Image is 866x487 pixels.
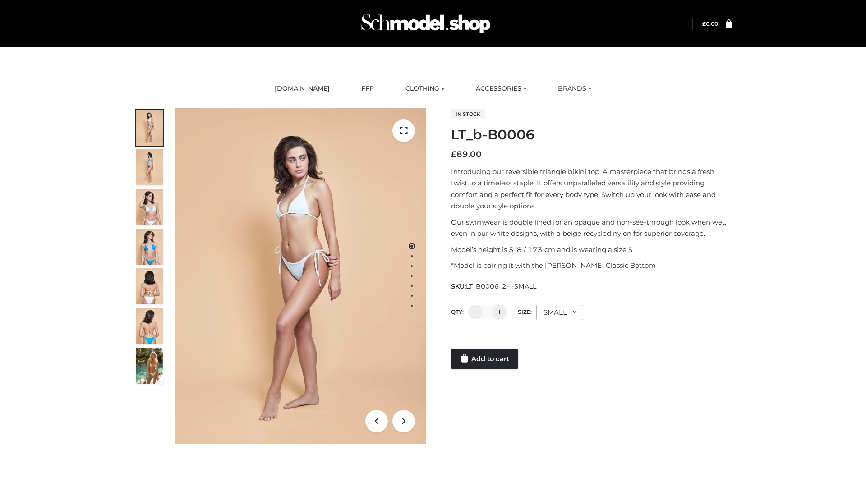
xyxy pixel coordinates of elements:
[451,166,732,212] p: Introducing our reversible triangle bikini top. A masterpiece that brings a fresh twist to a time...
[136,268,163,304] img: ArielClassicBikiniTop_CloudNine_AzureSky_OW114ECO_7-scaled.jpg
[451,308,464,315] label: QTY:
[358,6,493,41] img: Schmodel Admin 964
[451,281,537,292] span: SKU:
[451,109,485,119] span: In stock
[551,79,598,99] a: BRANDS
[702,20,718,27] bdi: 0.00
[702,20,706,27] span: £
[451,244,732,256] p: Model’s height is 5 ‘8 / 173 cm and is wearing a size S.
[451,349,518,369] a: Add to cart
[136,229,163,265] img: ArielClassicBikiniTop_CloudNine_AzureSky_OW114ECO_4-scaled.jpg
[451,149,482,159] bdi: 89.00
[702,20,718,27] a: £0.00
[136,149,163,185] img: ArielClassicBikiniTop_CloudNine_AzureSky_OW114ECO_2-scaled.jpg
[175,108,426,444] img: ArielClassicBikiniTop_CloudNine_AzureSky_OW114ECO_1
[136,348,163,384] img: Arieltop_CloudNine_AzureSky2.jpg
[469,79,533,99] a: ACCESSORIES
[136,189,163,225] img: ArielClassicBikiniTop_CloudNine_AzureSky_OW114ECO_3-scaled.jpg
[355,79,381,99] a: FFP
[451,216,732,239] p: Our swimwear is double lined for an opaque and non-see-through look when wet, even in our white d...
[466,282,536,290] span: LT_B0006_2-_-SMALL
[268,79,336,99] a: [DOMAIN_NAME]
[451,260,732,271] p: *Model is pairing it with the [PERSON_NAME] Classic Bottom
[136,308,163,344] img: ArielClassicBikiniTop_CloudNine_AzureSky_OW114ECO_8-scaled.jpg
[399,79,451,99] a: CLOTHING
[136,110,163,146] img: ArielClassicBikiniTop_CloudNine_AzureSky_OW114ECO_1-scaled.jpg
[451,149,456,159] span: £
[536,305,583,320] div: SMALL
[518,308,532,315] label: Size:
[451,127,732,143] h1: LT_b-B0006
